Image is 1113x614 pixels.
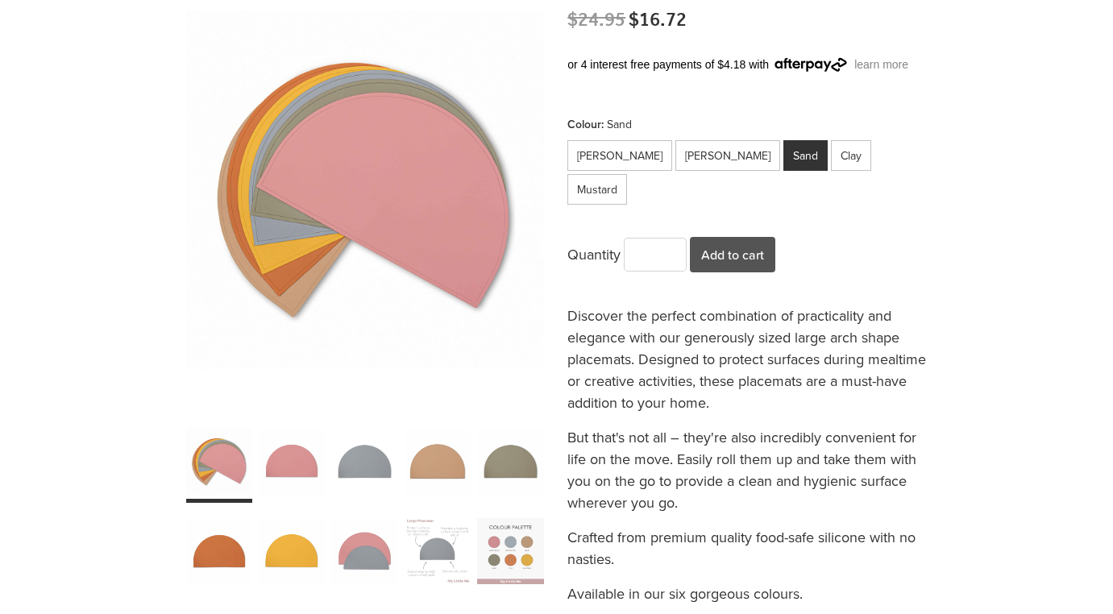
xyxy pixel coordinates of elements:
[567,38,927,93] div: or 4 interest free payments of $4.18 with
[567,526,927,570] p: Crafted from premium quality food-safe silicone with no nasties.
[783,140,828,171] div: Sand
[854,58,908,71] a: learn more
[831,140,871,171] div: Clay
[567,426,927,513] p: But that's not all – they're also incredibly convenient for life on the move. Easily roll them up...
[567,116,607,132] span: Colour:
[567,140,672,171] div: [PERSON_NAME]
[567,239,690,271] div: Quantity
[567,305,927,413] p: Discover the perfect combination of practicality and elegance with our generously sized large arc...
[690,237,775,272] button: Add to cart
[629,2,687,39] span: $16.72
[567,583,927,604] p: Available in our six gorgeous colours.
[607,116,635,132] span: Sand
[675,140,780,171] div: [PERSON_NAME]
[567,174,627,205] div: Mustard
[567,2,625,39] span: $24.95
